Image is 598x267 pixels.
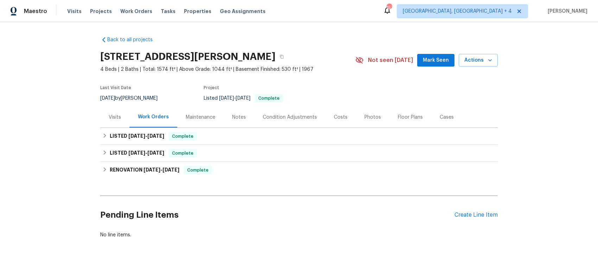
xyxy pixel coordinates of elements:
a: Back to all projects [100,36,168,43]
span: Geo Assignments [220,8,266,15]
div: Maintenance [186,114,215,121]
span: Actions [464,56,492,65]
span: [DATE] [219,96,234,101]
div: LISTED [DATE]-[DATE]Complete [100,128,498,145]
span: [DATE] [144,167,160,172]
span: Last Visit Date [100,86,131,90]
h2: [STREET_ADDRESS][PERSON_NAME] [100,53,275,60]
span: Complete [255,96,282,100]
span: [DATE] [128,133,145,138]
div: RENOVATION [DATE]-[DATE]Complete [100,162,498,179]
span: [PERSON_NAME] [545,8,587,15]
span: [DATE] [147,133,164,138]
span: Mark Seen [423,56,449,65]
span: Listed [204,96,283,101]
span: 4 Beds | 2 Baths | Total: 1574 ft² | Above Grade: 1044 ft² | Basement Finished: 530 ft² | 1967 [100,66,355,73]
span: Visits [67,8,82,15]
h6: LISTED [110,132,164,141]
div: Cases [440,114,454,121]
span: [DATE] [163,167,179,172]
div: Visits [109,114,121,121]
div: Condition Adjustments [263,114,317,121]
span: [DATE] [100,96,115,101]
button: Mark Seen [417,54,454,67]
div: Floor Plans [398,114,423,121]
span: [DATE] [147,150,164,155]
h6: LISTED [110,149,164,157]
button: Actions [459,54,498,67]
span: Maestro [24,8,47,15]
div: Costs [334,114,348,121]
div: Notes [232,114,246,121]
span: Complete [184,167,211,174]
h6: RENOVATION [110,166,179,174]
span: [DATE] [236,96,250,101]
button: Copy Address [275,50,288,63]
div: Create Line Item [454,212,498,218]
div: Photos [364,114,381,121]
span: Complete [169,133,196,140]
div: by [PERSON_NAME] [100,94,166,103]
span: Properties [184,8,211,15]
div: Work Orders [138,113,169,120]
span: - [219,96,250,101]
div: 157 [387,4,392,11]
span: - [128,133,164,138]
span: [DATE] [128,150,145,155]
span: Work Orders [120,8,152,15]
span: - [128,150,164,155]
h2: Pending Line Items [100,199,454,231]
span: Projects [90,8,112,15]
span: Tasks [161,9,176,14]
div: No line items. [100,231,498,238]
div: LISTED [DATE]-[DATE]Complete [100,145,498,162]
span: Project [204,86,219,90]
span: - [144,167,179,172]
span: Complete [169,150,196,157]
span: [GEOGRAPHIC_DATA], [GEOGRAPHIC_DATA] + 4 [403,8,512,15]
span: Not seen [DATE] [368,57,413,64]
